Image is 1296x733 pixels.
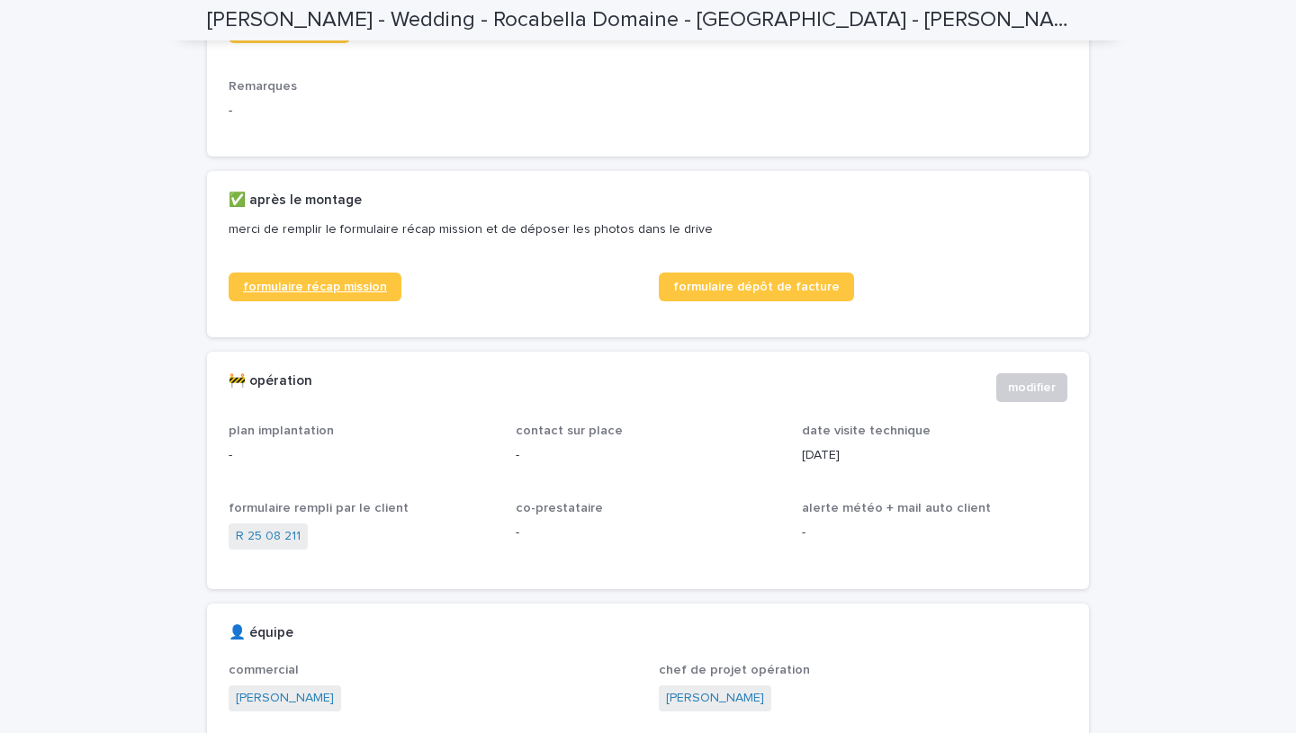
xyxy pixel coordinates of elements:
[516,425,623,437] span: contact sur place
[229,664,299,676] span: commercial
[802,523,1067,542] p: -
[229,221,1060,237] p: merci de remplir le formulaire récap mission et de déposer les photos dans le drive
[207,7,1082,33] h2: [PERSON_NAME] - Wedding - Rocabella Domaine - [GEOGRAPHIC_DATA] - [PERSON_NAME] and [PERSON_NAME]...
[243,281,387,293] span: formulaire récap mission
[802,446,1067,465] p: [DATE]
[516,502,603,514] span: co-prestataire
[996,373,1067,402] button: modifier
[229,425,334,437] span: plan implantation
[802,425,931,437] span: date visite technique
[229,373,312,389] h2: 🚧 opération
[236,527,301,546] a: R 25 08 211
[229,446,494,465] p: -
[229,625,293,641] h2: 👤 équipe
[666,689,764,708] a: [PERSON_NAME]
[229,502,409,514] span: formulaire rempli par le client
[236,689,334,708] a: [PERSON_NAME]
[659,273,854,301] a: formulaire dépôt de facture
[516,446,781,465] p: -
[1008,379,1056,397] span: modifier
[516,523,781,542] p: -
[673,281,840,293] span: formulaire dépôt de facture
[229,192,362,209] h2: ✅ après le montage
[229,273,401,301] a: formulaire récap mission
[802,502,991,514] span: alerte météo + mail auto client
[229,80,297,93] span: Remarques
[659,664,810,676] span: chef de projet opération
[229,102,1067,121] p: -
